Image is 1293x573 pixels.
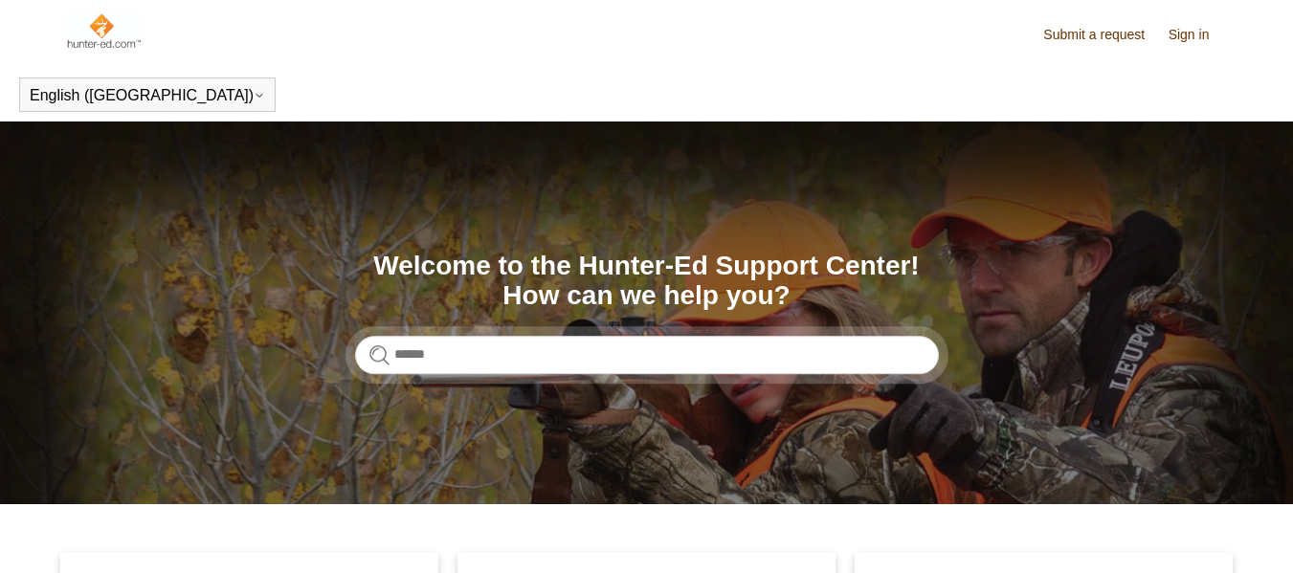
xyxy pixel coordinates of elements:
a: Sign in [1169,25,1229,45]
img: Hunter-Ed Help Center home page [65,11,143,50]
button: English ([GEOGRAPHIC_DATA]) [30,87,265,104]
a: Submit a request [1043,25,1164,45]
h1: Welcome to the Hunter-Ed Support Center! How can we help you? [355,252,939,311]
input: Search [355,336,939,374]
